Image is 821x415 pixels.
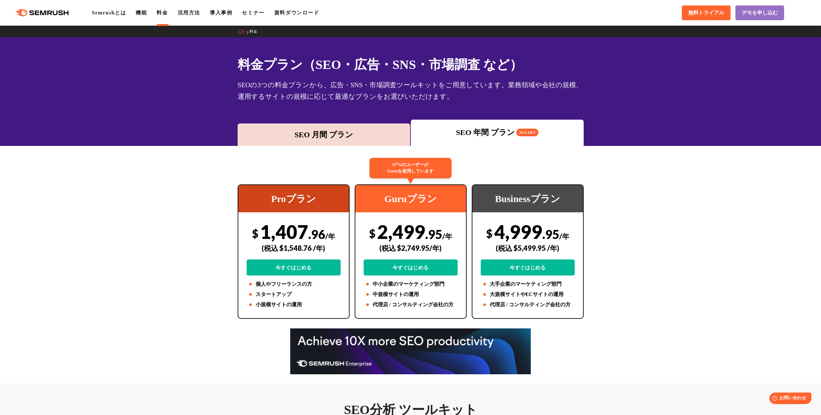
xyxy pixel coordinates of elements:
li: 個人やフリーランスの方 [247,280,341,288]
div: (税込 $1,548.76 /年) [247,237,341,259]
span: /年 [325,232,335,241]
span: /年 [559,232,569,241]
span: /年 [442,232,452,241]
a: 今すぐはじめる [247,259,341,275]
span: $ [252,227,258,240]
li: 大規模サイトやECサイトの運用 [481,291,575,298]
span: .95 [542,227,559,241]
div: SEO 年間 プラン [414,127,580,138]
a: 今すぐはじめる [481,259,575,275]
span: .95 [425,227,442,241]
span: デモを申し込む [742,10,778,16]
h1: 料金プラン（SEO・広告・SNS・市場調査 など） [238,55,584,74]
li: 中規模サイトの運用 [364,291,458,298]
a: 無料トライアル [682,5,731,20]
li: 代理店 / コンサルティング会社の方 [364,301,458,309]
span: 16% OFF [516,129,538,136]
a: TOP [238,29,250,34]
div: SEOの3つの料金プランから、広告・SNS・市場調査ツールキットをご用意しています。業務領域や会社の規模、運用するサイトの規模に応じて最適なプランをお選びいただけます。 [238,79,584,102]
div: Proプラン [238,185,349,212]
a: 資料ダウンロード [274,10,319,15]
a: 料金 [250,29,262,34]
div: 4,999 [481,220,575,275]
li: 中小企業のマーケティング部門 [364,280,458,288]
div: 2,499 [364,220,458,275]
div: 1,407 [247,220,341,275]
li: 大手企業のマーケティング部門 [481,280,575,288]
div: Businessプラン [472,185,583,212]
a: デモを申し込む [735,5,784,20]
li: スタートアップ [247,291,341,298]
a: セミナー [242,10,264,15]
div: Guruプラン [355,185,466,212]
div: SEO 月間 プラン [241,129,407,140]
a: Semrushとは [92,10,126,15]
li: 小規模サイトの運用 [247,301,341,309]
div: (税込 $5,499.95 /年) [481,237,575,259]
span: 無料トライアル [688,10,724,16]
li: 代理店 / コンサルティング会社の方 [481,301,575,309]
a: 活用方法 [178,10,200,15]
div: (税込 $2,749.95/年) [364,237,458,259]
span: $ [486,227,493,240]
span: .96 [308,227,325,241]
a: 機能 [136,10,147,15]
div: 67%のユーザーが Guruを使用しています [369,158,452,178]
a: 料金 [157,10,168,15]
a: 今すぐはじめる [364,259,458,275]
a: 導入事例 [210,10,232,15]
iframe: Help widget launcher [764,390,814,408]
span: $ [369,227,376,240]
